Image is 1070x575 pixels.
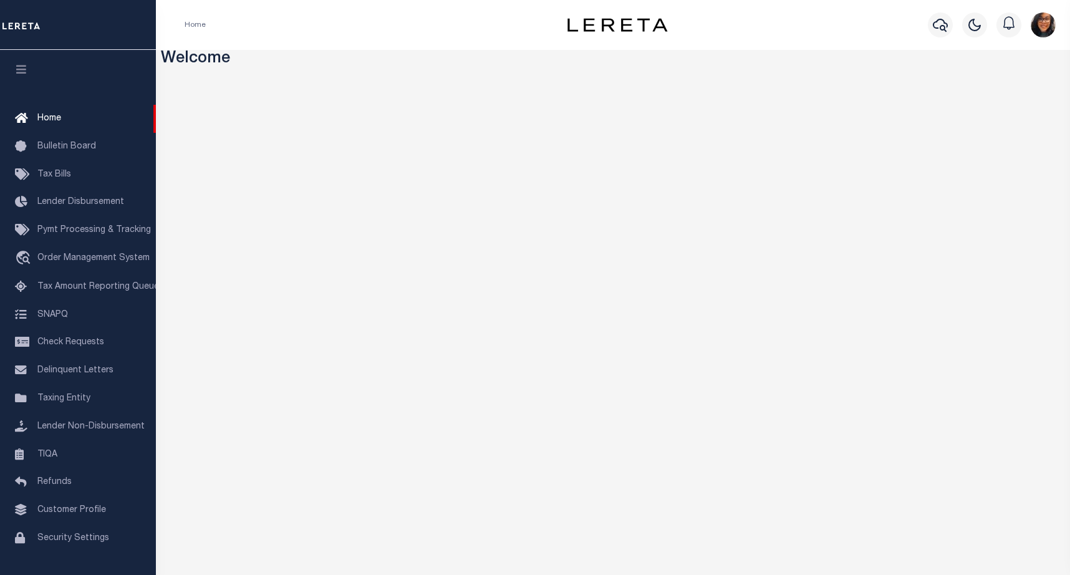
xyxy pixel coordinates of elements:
[37,198,124,206] span: Lender Disbursement
[37,310,68,319] span: SNAPQ
[37,170,71,179] span: Tax Bills
[567,18,667,32] img: logo-dark.svg
[37,478,72,486] span: Refunds
[37,450,57,458] span: TIQA
[161,50,1066,69] h3: Welcome
[37,394,90,403] span: Taxing Entity
[37,534,109,543] span: Security Settings
[37,422,145,431] span: Lender Non-Disbursement
[37,254,150,263] span: Order Management System
[15,251,35,267] i: travel_explore
[37,226,151,234] span: Pymt Processing & Tracking
[37,338,104,347] span: Check Requests
[37,114,61,123] span: Home
[37,283,159,291] span: Tax Amount Reporting Queue
[37,366,113,375] span: Delinquent Letters
[185,19,206,31] li: Home
[37,142,96,151] span: Bulletin Board
[37,506,106,515] span: Customer Profile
